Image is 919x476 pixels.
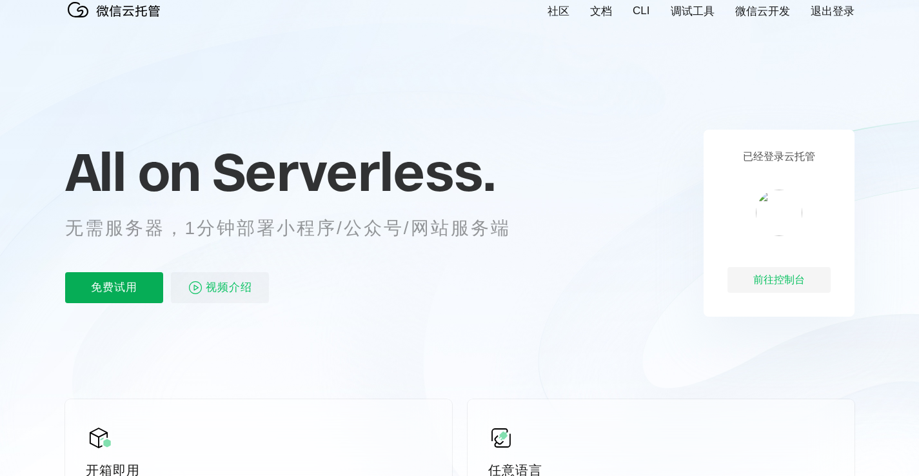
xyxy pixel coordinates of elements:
[811,4,855,19] a: 退出登录
[727,267,831,293] div: 前往控制台
[65,215,535,241] p: 无需服务器，1分钟部署小程序/公众号/网站服务端
[671,4,715,19] a: 调试工具
[65,272,163,303] p: 免费试用
[633,5,649,17] a: CLI
[212,139,495,204] span: Serverless.
[188,280,203,295] img: video_play.svg
[548,4,569,19] a: 社区
[206,272,252,303] span: 视频介绍
[743,150,815,164] p: 已经登录云托管
[65,14,168,25] a: 微信云托管
[590,4,612,19] a: 文档
[65,139,200,204] span: All on
[735,4,790,19] a: 微信云开发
